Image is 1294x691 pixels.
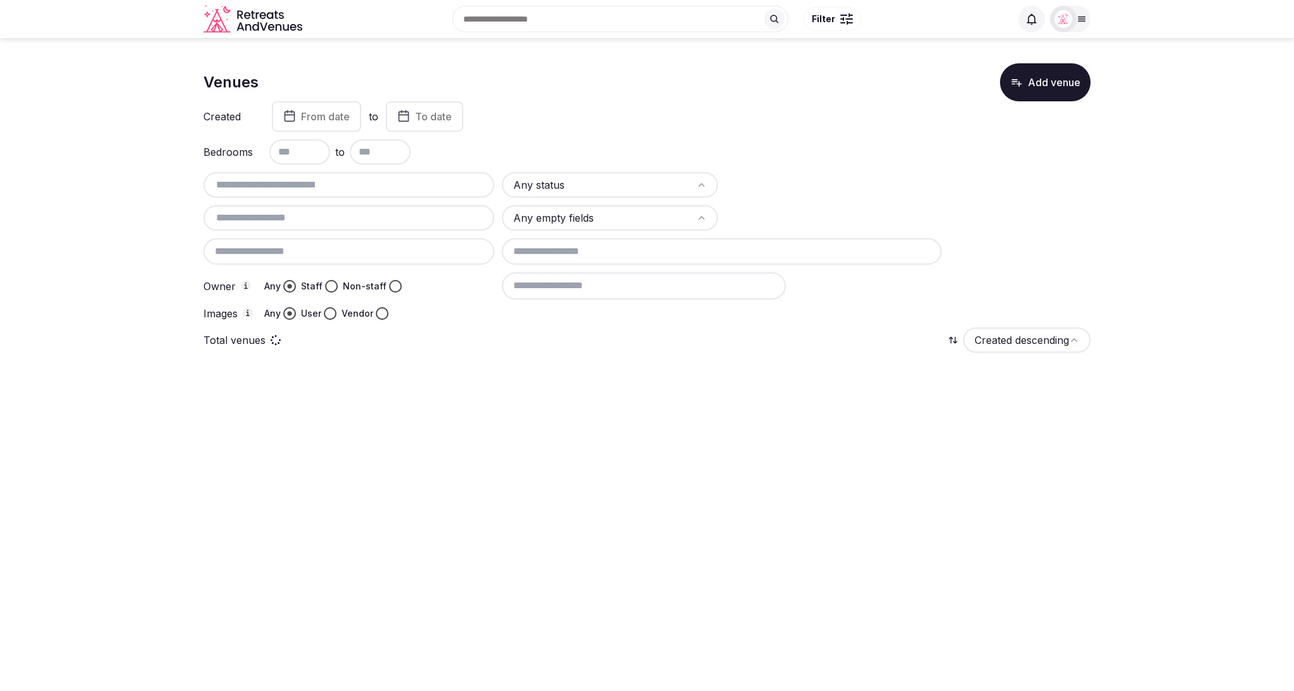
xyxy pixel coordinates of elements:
label: Any [264,307,281,320]
button: Add venue [1000,63,1091,101]
span: to [335,144,345,160]
button: Images [243,308,253,318]
label: Non-staff [343,280,387,293]
label: Images [203,308,254,319]
button: Filter [804,7,861,31]
img: miaceralde [1054,10,1072,28]
svg: Retreats and Venues company logo [203,5,305,34]
span: From date [301,110,350,123]
button: Owner [241,281,251,291]
label: Vendor [342,307,373,320]
a: Visit the homepage [203,5,305,34]
label: Staff [301,280,323,293]
p: Total venues [203,333,266,347]
span: To date [415,110,452,123]
label: Bedrooms [203,147,254,157]
label: Any [264,280,281,293]
label: User [301,307,321,320]
label: to [369,110,378,124]
label: Owner [203,281,254,292]
label: Created [203,111,254,122]
h1: Venues [203,72,259,93]
span: Filter [812,13,835,25]
button: To date [386,101,463,132]
button: From date [272,101,361,132]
